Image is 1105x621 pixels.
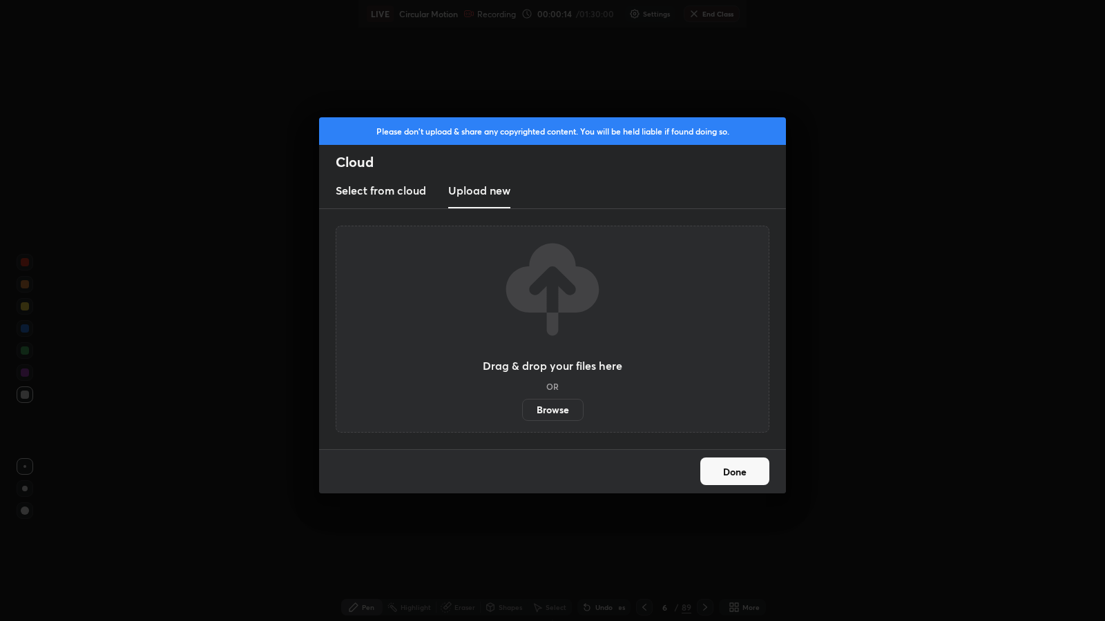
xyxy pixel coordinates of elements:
div: Please don't upload & share any copyrighted content. You will be held liable if found doing so. [319,117,786,145]
h3: Drag & drop your files here [483,360,622,371]
button: Done [700,457,769,485]
h3: Upload new [448,182,510,199]
h3: Select from cloud [336,182,426,199]
h2: Cloud [336,153,786,171]
h5: OR [546,382,559,391]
